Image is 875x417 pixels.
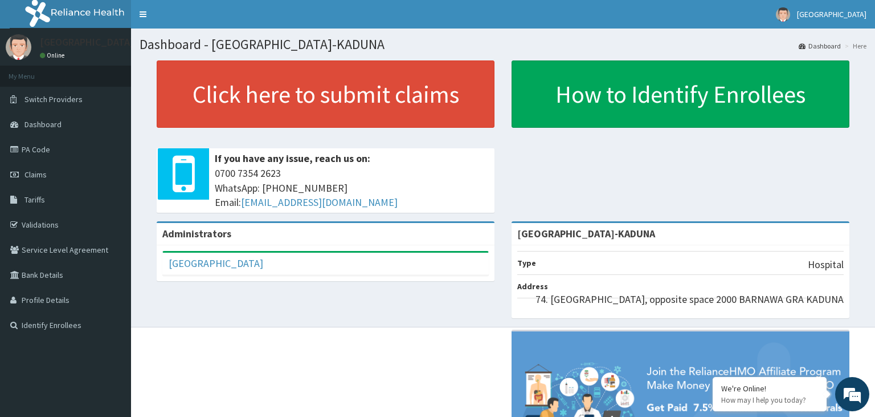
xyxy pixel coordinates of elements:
span: Switch Providers [24,94,83,104]
a: [EMAIL_ADDRESS][DOMAIN_NAME] [241,196,398,209]
b: Type [517,258,536,268]
b: Administrators [162,227,231,240]
img: User Image [6,34,31,60]
div: We're Online! [721,383,818,394]
a: Click here to submit claims [157,60,494,128]
a: How to Identify Enrollees [512,60,849,128]
span: Claims [24,169,47,180]
span: Tariffs [24,195,45,205]
p: [GEOGRAPHIC_DATA] [40,37,134,47]
span: Dashboard [24,119,62,129]
b: If you have any issue, reach us on: [215,152,370,165]
b: Address [517,281,548,292]
li: Here [842,41,866,51]
h1: Dashboard - [GEOGRAPHIC_DATA]-KADUNA [140,37,866,52]
p: How may I help you today? [721,395,818,405]
a: Online [40,51,67,59]
p: 74. [GEOGRAPHIC_DATA], opposite space 2000 BARNAWA GRA KADUNA [535,292,844,307]
p: Hospital [808,257,844,272]
span: [GEOGRAPHIC_DATA] [797,9,866,19]
a: Dashboard [799,41,841,51]
img: User Image [776,7,790,22]
a: [GEOGRAPHIC_DATA] [169,257,263,270]
span: 0700 7354 2623 WhatsApp: [PHONE_NUMBER] Email: [215,166,489,210]
strong: [GEOGRAPHIC_DATA]-KADUNA [517,227,655,240]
